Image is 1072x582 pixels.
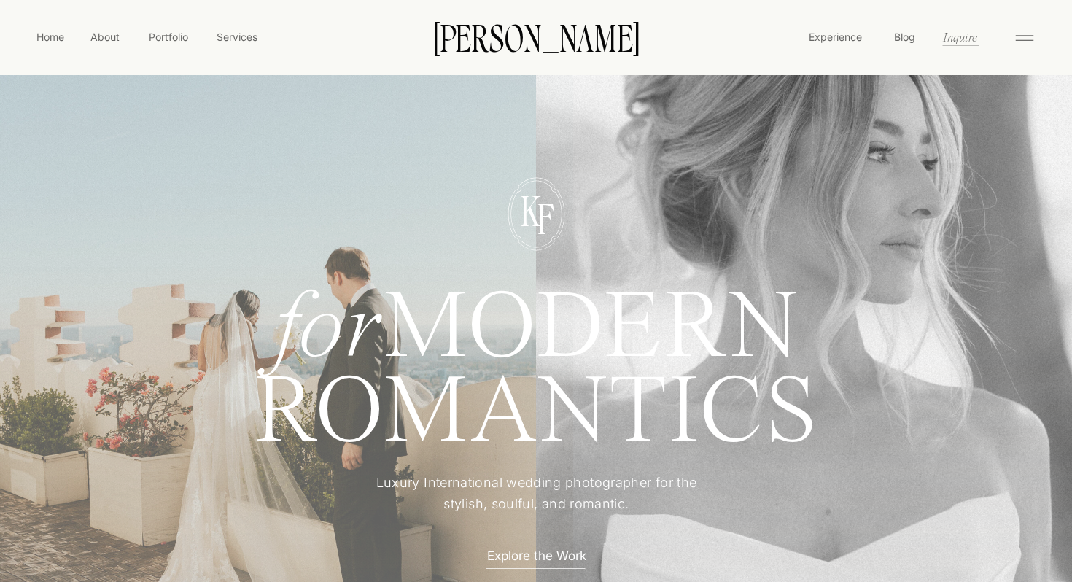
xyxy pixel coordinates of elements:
a: About [88,29,121,44]
a: Blog [890,29,918,44]
a: Experience [807,29,863,44]
a: Home [34,29,67,44]
i: for [274,283,384,379]
a: Explore the Work [473,547,600,562]
h1: MODERN [201,288,871,358]
p: K [510,190,551,228]
p: Luxury International wedding photographer for the stylish, soulful, and romantic. [354,473,718,516]
p: F [525,198,565,236]
a: [PERSON_NAME] [411,21,661,52]
a: Portfolio [142,29,194,44]
h1: ROMANTICS [201,373,871,452]
a: Inquire [941,28,979,45]
a: Services [215,29,258,44]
